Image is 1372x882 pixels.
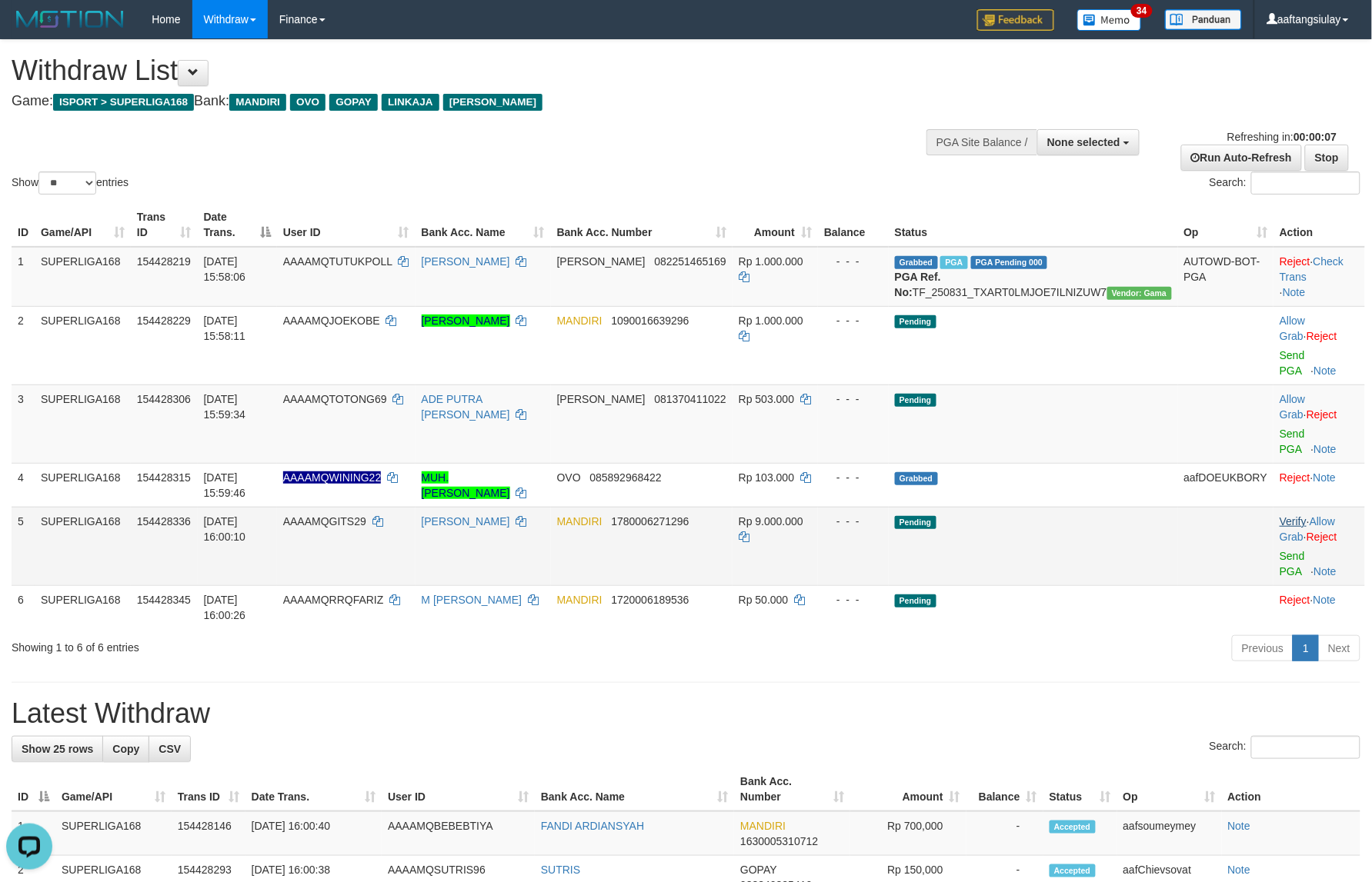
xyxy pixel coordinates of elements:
[137,471,191,484] span: 154428315
[382,94,439,111] span: LINKAJA
[172,811,245,856] td: 154428146
[12,698,1360,729] h1: Latest Withdraw
[12,736,103,762] a: Show 25 rows
[137,594,191,606] span: 154428345
[229,94,286,111] span: MANDIRI
[824,313,883,328] div: - - -
[1178,247,1274,307] td: AUTOWD-BOT-PGA
[204,393,246,421] span: [DATE] 15:59:34
[159,743,181,755] span: CSV
[557,471,581,484] span: OVO
[733,203,818,247] th: Amount: activate to sort column ascending
[612,515,689,528] span: Copy 1780006271296 to clipboard
[557,594,603,606] span: MANDIRI
[1280,393,1305,421] a: Allow Grab
[137,393,191,405] span: 154428306
[612,594,689,606] span: Copy 1720006189536 to clipboard
[1165,9,1242,30] img: panduan.png
[1280,393,1307,421] span: ·
[1280,315,1307,342] span: ·
[283,471,382,484] span: Nama rekening ada tanda titik/strip, harap diedit
[895,256,938,269] span: Grabbed
[1274,463,1365,507] td: ·
[1280,428,1305,455] a: Send PGA
[535,767,734,811] th: Bank Acc. Name: activate to sort column ascending
[739,594,789,606] span: Rp 50.000
[824,254,883,269] div: - - -
[172,767,245,811] th: Trans ID: activate to sort column ascending
[1307,531,1337,543] a: Reject
[35,247,131,307] td: SUPERLIGA168
[283,515,366,528] span: AAAAMQGITS29
[824,592,883,607] div: - - -
[382,811,535,856] td: AAAAMQBEBEBTIYA
[35,585,131,629] td: SUPERLIGA168
[940,256,967,269] span: Marked by aafounsreynich
[204,515,246,543] span: [DATE] 16:00:10
[1047,136,1120,148] span: None selected
[1107,287,1172,300] span: Vendor URL: https://trx31.1velocity.biz
[1077,9,1142,31] img: Button%20Memo.svg
[740,864,776,876] span: GOPAY
[35,463,131,507] td: SUPERLIGA168
[12,507,35,585] td: 5
[739,255,803,268] span: Rp 1.000.000
[1305,145,1349,171] a: Stop
[283,594,384,606] span: AAAAMQRRQFARIZ
[1210,171,1360,195] label: Search:
[204,594,246,621] span: [DATE] 16:00:26
[557,515,603,528] span: MANDIRI
[382,767,535,811] th: User ID: activate to sort column ascending
[422,471,510,499] a: MUH. [PERSON_NAME]
[12,171,129,195] label: Show entries
[53,94,194,111] span: ISPORT > SUPERLIGA168
[137,515,191,528] span: 154428336
[1274,507,1365,585] td: · ·
[590,471,662,484] span: Copy 085892968422 to clipboard
[824,391,883,407] div: - - -
[541,864,580,876] a: SUTRIS
[12,247,35,307] td: 1
[1228,820,1251,832] a: Note
[6,6,52,52] button: Open LiveChat chat widget
[137,255,191,268] span: 154428219
[889,203,1178,247] th: Status
[290,94,325,111] span: OVO
[966,811,1043,856] td: -
[557,255,646,268] span: [PERSON_NAME]
[1280,515,1335,543] a: Allow Grab
[1210,736,1360,759] label: Search:
[1181,145,1302,171] a: Run Auto-Refresh
[824,470,883,485] div: - - -
[204,255,246,283] span: [DATE] 15:58:06
[329,94,378,111] span: GOPAY
[1232,635,1294,661] a: Previous
[895,394,936,407] span: Pending
[557,315,603,327] span: MANDIRI
[926,129,1037,155] div: PGA Site Balance /
[12,767,55,811] th: ID: activate to sort column descending
[22,743,93,755] span: Show 25 rows
[1280,255,1344,283] a: Check Trans
[1280,550,1305,577] a: Send PGA
[12,634,560,655] div: Showing 1 to 6 of 6 entries
[850,767,966,811] th: Amount: activate to sort column ascending
[740,820,786,832] span: MANDIRI
[655,255,726,268] span: Copy 082251465169 to clipboard
[1280,315,1305,342] a: Allow Grab
[443,94,542,111] span: [PERSON_NAME]
[1280,515,1307,528] a: Verify
[149,736,191,762] a: CSV
[55,767,172,811] th: Game/API: activate to sort column ascending
[1274,384,1365,463] td: ·
[1274,203,1365,247] th: Action
[1131,4,1152,18] span: 34
[137,315,191,327] span: 154428229
[850,811,966,856] td: Rp 700,000
[895,271,941,298] b: PGA Ref. No:
[739,393,794,405] span: Rp 503.000
[1294,131,1337,143] strong: 00:00:07
[1307,330,1337,342] a: Reject
[35,203,131,247] th: Game/API: activate to sort column ascending
[12,8,129,31] img: MOTION_logo.png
